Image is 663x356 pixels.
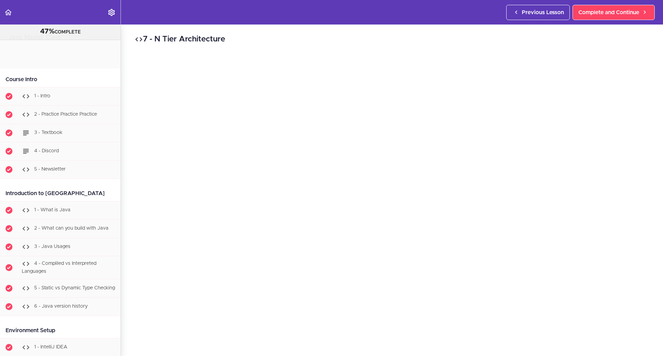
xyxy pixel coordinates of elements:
[34,208,70,212] span: 1 - What is Java
[9,27,112,36] div: COMPLETE
[34,167,66,172] span: 5 - Newsletter
[573,5,655,20] a: Complete and Continue
[34,148,59,153] span: 4 - Discord
[522,8,564,17] span: Previous Lesson
[4,8,12,17] svg: Back to course curriculum
[578,8,639,17] span: Complete and Continue
[107,8,116,17] svg: Settings Menu
[34,304,88,309] span: 6 - Java version history
[506,5,570,20] a: Previous Lesson
[40,28,55,35] span: 47%
[34,130,63,135] span: 3 - Textbook
[34,345,67,349] span: 1 - IntelliJ IDEA
[135,33,649,45] h2: 7 - N Tier Architecture
[34,286,115,290] span: 5 - Static vs Dynamic Type Checking
[34,94,50,98] span: 1 - Intro
[22,261,96,274] span: 4 - Compliled vs Interpreted Languages
[34,244,70,249] span: 3 - Java Usages
[34,112,97,117] span: 2 - Practice Practice Practice
[34,226,108,231] span: 2 - What can you build with Java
